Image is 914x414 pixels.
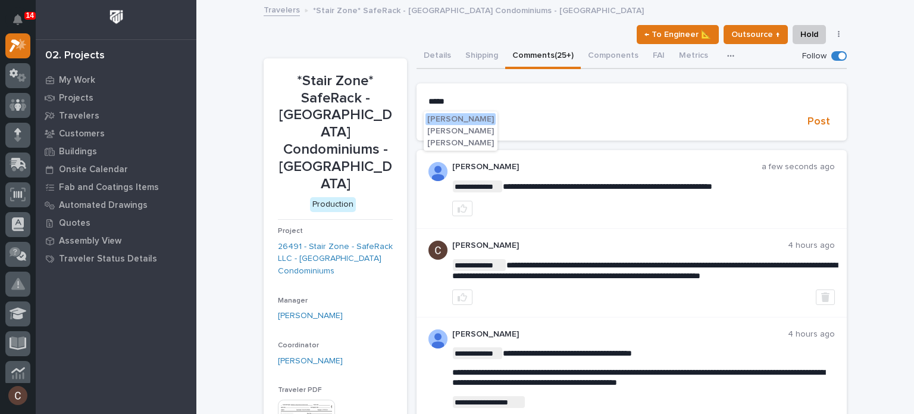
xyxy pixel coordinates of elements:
a: My Work [36,71,196,89]
button: Notifications [5,7,30,32]
p: Fab and Coatings Items [59,182,159,193]
span: Hold [800,27,818,42]
p: Buildings [59,147,97,157]
span: Post [807,115,830,129]
p: 14 [26,11,34,20]
span: Outsource ↑ [731,27,780,42]
p: Customers [59,129,105,139]
button: like this post [452,201,472,216]
p: Quotes [59,218,90,229]
button: users-avatar [5,383,30,408]
p: My Work [59,75,95,86]
span: Traveler PDF [278,387,322,394]
div: 02. Projects [45,49,105,63]
a: Projects [36,89,196,107]
a: Buildings [36,142,196,160]
p: 4 hours ago [788,329,835,340]
button: Metrics [672,44,715,69]
button: Comments (25+) [505,44,581,69]
a: 26491 - Stair Zone - SafeRack LLC - [GEOGRAPHIC_DATA] Condominiums [278,241,393,278]
img: AOh14GhWdCmNGdrYYOPqe-VVv6zVZj5eQYWy4aoH1XOH=s96-c [428,329,447,348]
span: [PERSON_NAME] [427,139,494,147]
div: Production [310,197,356,212]
span: [PERSON_NAME] [427,115,494,123]
p: *Stair Zone* SafeRack - [GEOGRAPHIC_DATA] Condominiums - [GEOGRAPHIC_DATA] [313,3,644,16]
button: [PERSON_NAME] [425,125,496,137]
button: Hold [793,25,826,44]
p: a few seconds ago [762,162,835,172]
img: AD_cMMROVhewrCPqdu1DyWElRfTPtaMDIZb0Cz2p22wkP4SfGmFYCmSpR4ubGkS2JiFWMw9FE42fAOOw7Djl2MNBNTCFnhXYx... [428,162,447,181]
p: Automated Drawings [59,200,148,211]
p: *Stair Zone* SafeRack - [GEOGRAPHIC_DATA] Condominiums - [GEOGRAPHIC_DATA] [278,73,393,193]
img: Workspace Logo [105,6,127,28]
button: [PERSON_NAME] [425,137,496,149]
a: Customers [36,124,196,142]
span: Coordinator [278,342,319,349]
button: Components [581,44,646,69]
button: ← To Engineer 📐 [637,25,719,44]
span: Project [278,228,303,235]
div: Notifications14 [15,14,30,33]
span: ← To Engineer 📐 [644,27,711,42]
p: Travelers [59,111,99,122]
button: Post [803,115,835,129]
button: Shipping [458,44,505,69]
a: Assembly View [36,232,196,250]
p: Follow [802,51,827,61]
span: Manager [278,297,308,304]
a: Travelers [36,107,196,124]
p: 4 hours ago [788,241,835,251]
a: [PERSON_NAME] [278,355,343,368]
a: Automated Drawings [36,196,196,214]
button: Details [417,44,458,69]
a: Quotes [36,214,196,232]
button: FAI [646,44,672,69]
button: Delete post [816,290,835,305]
p: Assembly View [59,236,121,247]
a: Onsite Calendar [36,160,196,178]
a: Travelers [264,2,300,16]
a: Traveler Status Details [36,250,196,267]
button: [PERSON_NAME] [425,113,496,125]
p: Onsite Calendar [59,164,128,175]
p: [PERSON_NAME] [452,162,762,172]
p: Projects [59,93,93,104]
p: Traveler Status Details [59,254,157,264]
span: [PERSON_NAME] [427,127,494,135]
a: [PERSON_NAME] [278,310,343,322]
p: [PERSON_NAME] [452,329,788,340]
button: Outsource ↑ [724,25,788,44]
button: like this post [452,290,472,305]
a: Fab and Coatings Items [36,178,196,196]
p: [PERSON_NAME] [452,241,788,251]
img: AGNmyxaji213nCK4JzPdPN3H3CMBhXDSA2tJ_sy3UIa5=s96-c [428,241,447,260]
